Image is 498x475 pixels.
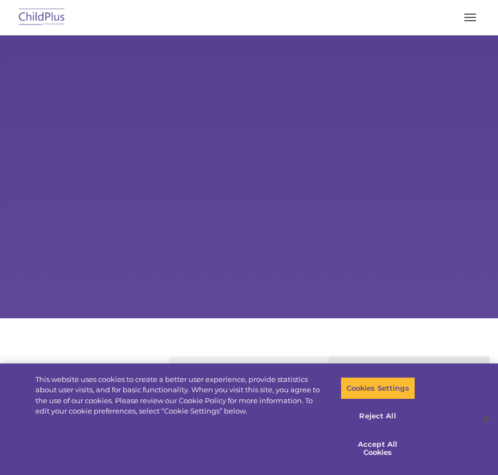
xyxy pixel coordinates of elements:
[341,433,415,464] button: Accept All Cookies
[35,374,325,417] div: This website uses cookies to create a better user experience, provide statistics about user visit...
[474,407,498,431] button: Close
[341,405,415,428] button: Reject All
[16,5,68,30] img: ChildPlus by Procare Solutions
[341,377,415,400] button: Cookies Settings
